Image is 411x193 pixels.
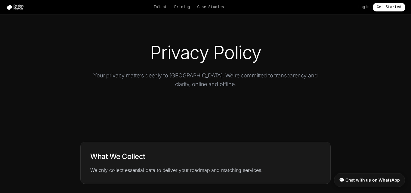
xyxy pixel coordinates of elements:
p: Your privacy matters deeply to [GEOGRAPHIC_DATA]. We're committed to transparency and clarity, on... [90,71,321,89]
a: Login [358,5,369,10]
h1: Privacy Policy [80,43,331,61]
p: We only collect essential data to deliver your roadmap and matching services. [90,166,321,174]
a: Case Studies [197,5,224,10]
a: Get Started [373,3,405,11]
a: 💬 Chat with us on WhatsApp [334,173,405,187]
a: Pricing [174,5,190,10]
img: Design Match [6,4,26,10]
a: Talent [154,5,167,10]
h3: What We Collect [90,152,321,161]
